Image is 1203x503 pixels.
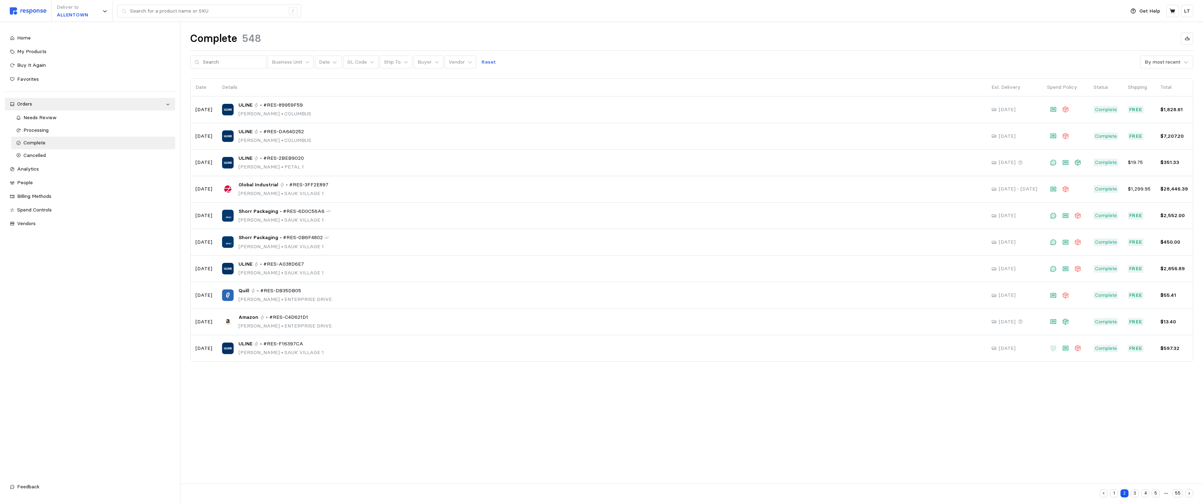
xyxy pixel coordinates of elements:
[5,204,175,216] a: Spend Controls
[239,137,311,144] p: [PERSON_NAME] COLUMBUS
[23,152,46,158] span: Cancelled
[11,112,176,124] a: Needs Review
[1181,5,1193,17] button: LT
[999,292,1016,299] p: [DATE]
[5,98,175,110] a: Orders
[17,193,51,199] span: Billing Methods
[195,238,212,246] p: [DATE]
[1129,238,1143,246] p: Free
[1160,345,1188,352] p: $597.32
[991,84,1037,91] p: Est. Delivery
[380,56,412,69] button: Ship To
[5,481,175,493] button: Feedback
[195,212,212,220] p: [DATE]
[239,234,278,242] span: Shorr Packaging
[1129,318,1143,326] p: Free
[239,128,252,136] span: ULINE
[260,101,262,109] p: •
[999,238,1016,246] p: [DATE]
[999,345,1016,352] p: [DATE]
[5,190,175,203] a: Billing Methods
[239,110,311,118] p: [PERSON_NAME] COLUMBUS
[195,106,212,114] p: [DATE]
[1129,132,1143,140] p: Free
[17,483,40,490] span: Feedback
[195,159,212,166] p: [DATE]
[272,58,302,66] p: Business Unit
[11,149,176,162] a: Cancelled
[17,76,39,82] span: Favorites
[1160,185,1188,193] p: $28,446.39
[1095,265,1117,273] p: Complete
[222,263,234,274] img: ULINE
[203,56,262,69] input: Search
[239,322,332,330] p: [PERSON_NAME] ENTERPRISE DRIVE
[222,343,234,354] img: ULINE
[280,270,284,276] span: •
[17,48,47,55] span: My Products
[222,130,234,142] img: ULINE
[286,181,288,189] p: •
[1095,159,1117,166] p: Complete
[195,84,212,91] p: Date
[190,32,237,45] h1: Complete
[195,265,212,273] p: [DATE]
[289,7,297,15] div: /
[195,185,212,193] p: [DATE]
[222,84,982,91] p: Details
[10,7,47,15] img: svg%3e
[260,340,262,348] p: •
[5,163,175,175] a: Analytics
[1126,5,1164,18] button: Get Help
[999,212,1016,220] p: [DATE]
[268,56,314,69] button: Business Unit
[280,137,284,143] span: •
[1141,489,1149,497] button: 4
[242,32,261,45] h1: 548
[1139,7,1160,15] p: Get Help
[999,106,1016,114] p: [DATE]
[23,127,49,133] span: Processing
[280,110,284,117] span: •
[343,56,379,69] button: GL Code
[222,210,234,221] img: Shorr Packaging
[1184,7,1190,15] p: LT
[239,349,324,357] p: [PERSON_NAME] SAUK VILLAGE 1
[280,349,284,355] span: •
[11,137,176,149] a: Complete
[1095,238,1117,246] p: Complete
[222,236,234,248] img: Shorr Packaging
[195,345,212,352] p: [DATE]
[449,58,465,66] p: Vendor
[280,190,284,196] span: •
[195,292,212,299] p: [DATE]
[1129,345,1143,352] p: Free
[478,56,500,69] button: Reset
[263,101,303,109] span: #RES-89959F59
[1160,159,1188,166] p: $351.33
[260,287,301,295] span: #RES-DB35DB05
[57,3,88,11] p: Deliver to
[239,296,332,303] p: [PERSON_NAME] ENTERPRISE DRIVE
[444,56,476,69] button: Vendor
[347,58,367,66] p: GL Code
[319,58,330,66] div: Date
[266,314,268,321] p: •
[239,208,278,215] span: Shorr Packaging
[239,216,331,224] p: [PERSON_NAME] SAUK VILLAGE 1
[17,100,163,108] div: Orders
[999,185,1037,193] p: [DATE] - [DATE]
[280,323,284,329] span: •
[1173,489,1183,497] button: 55
[57,11,88,19] p: ALLENTOWN
[1160,84,1188,91] p: Total
[1095,318,1117,326] p: Complete
[1095,345,1117,352] p: Complete
[1129,292,1143,299] p: Free
[418,58,432,66] p: Buyer
[17,179,33,186] span: People
[1160,106,1188,114] p: $1,828.61
[17,62,46,68] span: Buy It Again
[263,260,304,268] span: #RES-A038D6E7
[239,340,252,348] span: ULINE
